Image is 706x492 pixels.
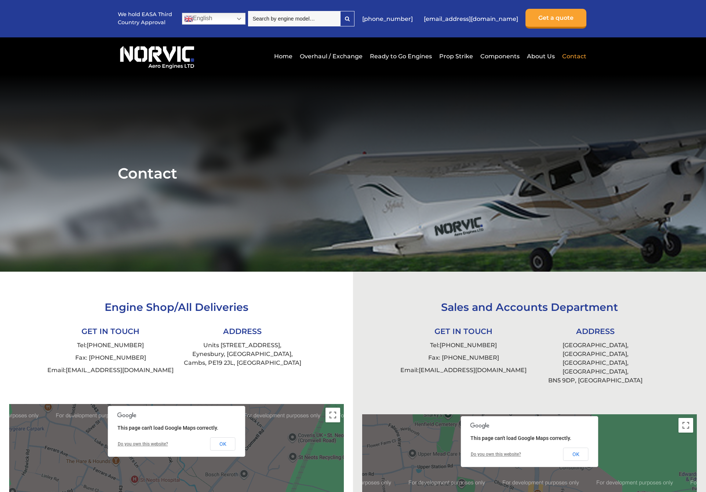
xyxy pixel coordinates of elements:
[397,352,529,364] li: Fax: [PHONE_NUMBER]
[437,47,475,65] a: Prop Strike
[176,324,309,339] li: ADDRESS
[478,47,521,65] a: Components
[298,47,364,65] a: Overhaul / Exchange
[420,10,522,28] a: [EMAIL_ADDRESS][DOMAIN_NAME]
[563,448,589,461] button: OK
[419,367,527,374] a: [EMAIL_ADDRESS][DOMAIN_NAME]
[44,364,176,377] li: Email:
[471,452,521,457] a: Do you own this website?
[272,47,294,65] a: Home
[678,418,693,433] button: Toggle fullscreen view
[325,408,340,422] button: Toggle fullscreen view
[440,342,497,349] a: [PHONE_NUMBER]
[176,339,309,369] li: Units [STREET_ADDRESS], Eynesbury, [GEOGRAPHIC_DATA], Cambs, PE19 2JL, [GEOGRAPHIC_DATA]
[118,441,168,447] a: Do you own this website?
[118,43,196,69] img: Norvic Aero Engines logo
[470,435,571,441] span: This page can't load Google Maps correctly.
[44,301,309,313] h3: Engine Shop/All Deliveries
[44,324,176,339] li: GET IN TOUCH
[118,11,173,26] p: We hold EASA Third Country Approval
[397,364,529,377] li: Email:
[44,352,176,364] li: Fax: [PHONE_NUMBER]
[529,339,662,387] li: [GEOGRAPHIC_DATA], [GEOGRAPHIC_DATA], [GEOGRAPHIC_DATA], [GEOGRAPHIC_DATA], BN5 9DP, [GEOGRAPHIC_...
[397,301,662,313] h3: Sales and Accounts Department
[210,437,236,451] button: OK
[359,10,416,28] a: [PHONE_NUMBER]
[184,14,193,23] img: en
[117,425,218,431] span: This page can't load Google Maps correctly.
[397,324,529,339] li: GET IN TOUCH
[397,339,529,352] li: Tel:
[529,324,662,339] li: ADDRESS
[182,13,245,25] a: English
[248,11,340,26] input: Search by engine model…
[560,47,586,65] a: Contact
[87,342,144,349] a: [PHONE_NUMBER]
[525,9,586,29] a: Get a quote
[525,47,557,65] a: About Us
[66,367,174,374] a: [EMAIL_ADDRESS][DOMAIN_NAME]
[118,164,588,182] h1: Contact
[368,47,434,65] a: Ready to Go Engines
[44,339,176,352] li: Tel:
